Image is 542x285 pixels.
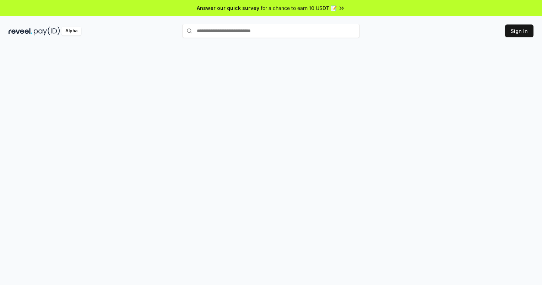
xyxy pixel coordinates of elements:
span: for a chance to earn 10 USDT 📝 [261,4,337,12]
div: Alpha [61,27,81,35]
span: Answer our quick survey [197,4,259,12]
button: Sign In [505,24,533,37]
img: pay_id [34,27,60,35]
img: reveel_dark [9,27,32,35]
